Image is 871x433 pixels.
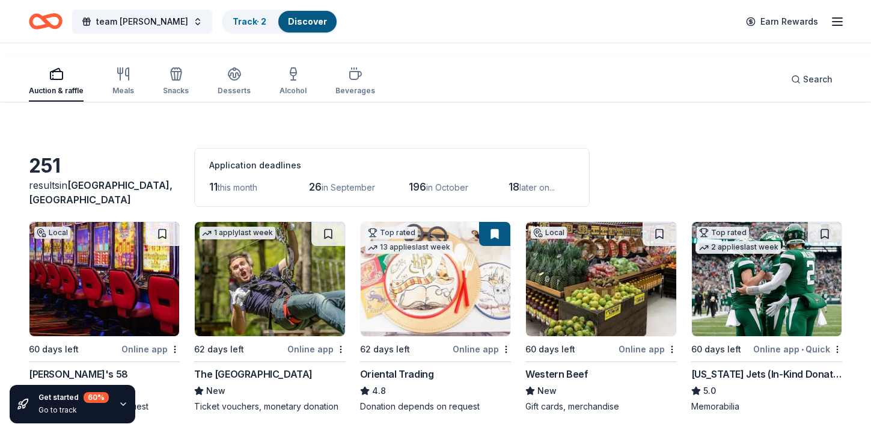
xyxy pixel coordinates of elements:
button: Desserts [218,62,251,102]
div: 62 days left [360,342,410,357]
div: Snacks [163,86,189,96]
span: 26 [309,180,322,193]
button: team [PERSON_NAME] [72,10,212,34]
div: results [29,178,180,207]
div: 60 days left [29,342,79,357]
span: [GEOGRAPHIC_DATA], [GEOGRAPHIC_DATA] [29,179,173,206]
span: in October [426,182,468,192]
button: Auction & raffle [29,62,84,102]
div: Top rated [365,227,418,239]
div: Online app [287,342,346,357]
button: Snacks [163,62,189,102]
span: this month [218,182,257,192]
div: Alcohol [280,86,307,96]
div: Ticket vouchers, monetary donation [194,401,345,413]
img: Image for Western Beef [526,222,676,336]
a: Home [29,7,63,35]
button: Beverages [335,62,375,102]
img: Image for The Adventure Park [195,222,344,336]
a: Earn Rewards [739,11,825,32]
span: New [537,384,557,398]
div: Desserts [218,86,251,96]
button: Track· 2Discover [222,10,338,34]
div: 1 apply last week [200,227,275,239]
div: Auction & raffle [29,86,84,96]
div: 2 applies last week [697,241,781,254]
div: Get started [38,392,109,403]
span: 18 [509,180,519,193]
a: Track· 2 [233,16,266,26]
span: in September [322,182,375,192]
span: later on... [519,182,555,192]
div: 62 days left [194,342,244,357]
div: Go to track [38,405,109,415]
span: • [801,345,804,354]
div: Meals [112,86,134,96]
div: [US_STATE] Jets (In-Kind Donation) [691,367,842,381]
div: 251 [29,154,180,178]
a: Image for Jake's 58Local60 days leftOnline app[PERSON_NAME]'s 58NewDonation depends on request [29,221,180,413]
div: Top rated [697,227,749,239]
span: in [29,179,173,206]
button: Search [781,67,842,91]
img: Image for New York Jets (In-Kind Donation) [692,222,842,336]
div: 13 applies last week [365,241,453,254]
div: 60 days left [525,342,575,357]
button: Alcohol [280,62,307,102]
div: 60 days left [691,342,741,357]
a: Image for The Adventure Park1 applylast week62 days leftOnline appThe [GEOGRAPHIC_DATA]NewTicket ... [194,221,345,413]
img: Image for Jake's 58 [29,222,179,336]
div: Beverages [335,86,375,96]
div: Western Beef [525,367,588,381]
span: 5.0 [703,384,716,398]
div: [PERSON_NAME]'s 58 [29,367,128,381]
img: Image for Oriental Trading [361,222,510,336]
span: 196 [409,180,426,193]
div: 60 % [84,392,109,403]
div: Online app [453,342,511,357]
div: Online app [619,342,677,357]
div: Application deadlines [209,158,575,173]
div: Memorabilia [691,401,842,413]
button: Meals [112,62,134,102]
span: 11 [209,180,218,193]
a: Image for New York Jets (In-Kind Donation)Top rated2 applieslast week60 days leftOnline app•Quick... [691,221,842,413]
div: Online app Quick [753,342,842,357]
a: Discover [288,16,327,26]
div: Local [531,227,567,239]
div: Donation depends on request [360,401,511,413]
div: The [GEOGRAPHIC_DATA] [194,367,313,381]
span: New [206,384,225,398]
span: 4.8 [372,384,386,398]
span: team [PERSON_NAME] [96,14,188,29]
a: Image for Western BeefLocal60 days leftOnline appWestern BeefNewGift cards, merchandise [525,221,676,413]
div: Oriental Trading [360,367,434,381]
span: Search [803,72,833,87]
div: Online app [121,342,180,357]
div: Gift cards, merchandise [525,401,676,413]
a: Image for Oriental TradingTop rated13 applieslast week62 days leftOnline appOriental Trading4.8Do... [360,221,511,413]
div: Local [34,227,70,239]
